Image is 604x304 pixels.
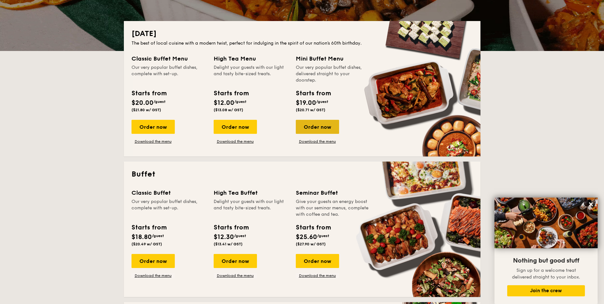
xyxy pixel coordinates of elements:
span: $20.00 [131,99,153,107]
h2: Buffet [131,169,473,179]
span: ($13.08 w/ GST) [214,108,243,112]
div: Classic Buffet Menu [131,54,206,63]
span: /guest [234,99,246,104]
div: Seminar Buffet [296,188,370,197]
div: Order now [296,120,339,134]
span: /guest [152,234,164,238]
span: /guest [317,234,329,238]
img: DSC07876-Edit02-Large.jpeg [494,198,598,248]
a: Download the menu [214,139,257,144]
a: Download the menu [296,139,339,144]
div: Starts from [214,223,248,232]
div: Order now [131,254,175,268]
button: Close [586,199,596,209]
div: Delight your guests with our light and tasty bite-sized treats. [214,64,288,83]
div: High Tea Menu [214,54,288,63]
a: Download the menu [131,273,175,278]
span: ($21.80 w/ GST) [131,108,161,112]
div: Order now [214,120,257,134]
a: Download the menu [214,273,257,278]
button: Join the crew [507,285,585,296]
div: Delight your guests with our light and tasty bite-sized treats. [214,199,288,218]
div: Starts from [131,89,166,98]
span: ($20.49 w/ GST) [131,242,162,246]
span: ($27.90 w/ GST) [296,242,326,246]
div: Our very popular buffet dishes, delivered straight to your doorstep. [296,64,370,83]
span: $19.00 [296,99,316,107]
div: Starts from [131,223,166,232]
span: ($20.71 w/ GST) [296,108,325,112]
div: Starts from [296,223,330,232]
div: The best of local cuisine with a modern twist, perfect for indulging in the spirit of our nation’... [131,40,473,47]
span: ($13.41 w/ GST) [214,242,243,246]
span: $12.30 [214,233,234,241]
div: Our very popular buffet dishes, complete with set-up. [131,64,206,83]
span: $12.00 [214,99,234,107]
span: Sign up for a welcome treat delivered straight to your inbox. [512,268,580,280]
div: Mini Buffet Menu [296,54,370,63]
div: Order now [296,254,339,268]
a: Download the menu [296,273,339,278]
div: Order now [214,254,257,268]
a: Download the menu [131,139,175,144]
div: High Tea Buffet [214,188,288,197]
div: Starts from [214,89,248,98]
div: Classic Buffet [131,188,206,197]
span: $25.60 [296,233,317,241]
div: Give your guests an energy boost with our seminar menus, complete with coffee and tea. [296,199,370,218]
span: $18.80 [131,233,152,241]
div: Order now [131,120,175,134]
h2: [DATE] [131,29,473,39]
div: Starts from [296,89,330,98]
span: /guest [234,234,246,238]
span: /guest [316,99,328,104]
span: /guest [153,99,166,104]
div: Our very popular buffet dishes, complete with set-up. [131,199,206,218]
span: Nothing but good stuff [513,257,579,264]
